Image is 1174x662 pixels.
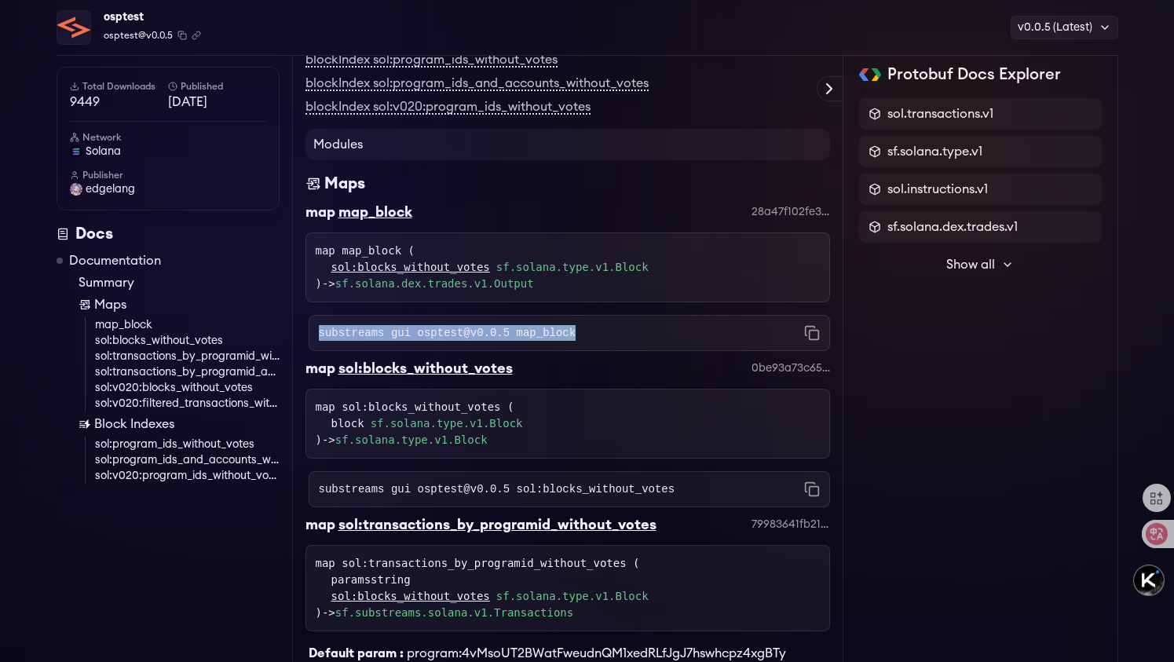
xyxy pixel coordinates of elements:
[407,647,786,660] span: program:4vMsoUT2BWatFweudnQM1xedRLfJgJ7hswhcpz4xgBTy
[338,357,513,379] div: sol:blocks_without_votes
[86,181,135,197] span: edgelang
[335,277,534,290] a: sf.solana.dex.trades.v1.Output
[309,647,404,660] b: Default param :
[69,251,161,270] a: Documentation
[331,588,490,605] a: sol:blocks_without_votes
[338,201,412,223] div: map_block
[57,223,280,245] div: Docs
[70,131,266,144] h6: Network
[338,514,656,536] div: sol:transactions_by_programid_without_votes
[79,418,91,430] img: Block Index icon
[95,333,280,349] a: sol:blocks_without_votes
[331,415,820,432] div: block
[887,104,993,123] span: sol.transactions.v1
[104,6,201,28] div: osptest
[79,273,280,292] a: Summary
[305,173,321,195] img: Maps icon
[70,145,82,158] img: solana
[70,93,168,112] span: 9449
[95,452,280,468] a: sol:program_ids_and_accounts_without_votes
[305,201,335,223] div: map
[95,364,280,380] a: sol:transactions_by_programid_and_account_without_votes
[887,218,1018,236] span: sf.solana.dex.trades.v1
[1011,16,1118,39] div: v0.0.5 (Latest)
[79,298,91,311] img: Map icon
[804,481,820,497] button: Copy command to clipboard
[887,142,982,161] span: sf.solana.type.v1
[319,481,675,497] code: substreams gui osptest@v0.0.5 sol:blocks_without_votes
[70,80,168,93] h6: Total Downloads
[95,396,280,411] a: sol:v020:filtered_transactions_without_votes
[95,317,280,333] a: map_block
[859,68,882,81] img: Protobuf
[70,181,266,197] a: edgelang
[322,433,488,446] span: ->
[335,606,573,619] a: sf.substreams.solana.v1.Transactions
[316,399,820,448] div: map sol:blocks_without_votes ( )
[331,572,820,588] div: paramsstring
[79,295,280,314] a: Maps
[335,433,488,446] a: sf.solana.type.v1.Block
[70,144,266,159] a: solana
[95,349,280,364] a: sol:transactions_by_programid_without_votes
[305,129,830,160] h4: Modules
[177,31,187,40] button: Copy package name and version
[95,380,280,396] a: sol:v020:blocks_without_votes
[322,277,534,290] span: ->
[70,169,266,181] h6: Publisher
[496,588,649,605] a: sf.solana.type.v1.Block
[305,77,649,91] a: blockIndex sol:program_ids_and_accounts_without_votes
[168,93,266,112] span: [DATE]
[305,357,335,379] div: map
[104,28,173,42] span: osptest@v0.0.5
[319,325,576,341] code: substreams gui osptest@v0.0.5 map_block
[752,517,830,532] div: 79983641fb21f80af202858c457165e00d9c9c9f
[322,606,573,619] span: ->
[192,31,201,40] button: Copy .spkg link to clipboard
[859,249,1102,280] button: Show all
[496,259,649,276] a: sf.solana.type.v1.Block
[331,259,490,276] a: sol:blocks_without_votes
[70,183,82,196] img: User Avatar
[752,204,830,220] div: 28a47f102fe3945e3bcea90dba0ac4f200c1286b
[316,243,820,292] div: map map_block ( )
[804,325,820,341] button: Copy command to clipboard
[316,555,820,621] div: map sol:transactions_by_programid_without_votes ( )
[324,173,365,195] div: Maps
[95,468,280,484] a: sol:v020:program_ids_without_votes
[86,144,121,159] span: solana
[946,255,995,274] span: Show all
[305,53,558,68] a: blockIndex sol:program_ids_without_votes
[305,514,335,536] div: map
[168,80,266,93] h6: Published
[79,415,280,433] a: Block Indexes
[305,101,591,115] a: blockIndex sol:v020:program_ids_without_votes
[887,64,1061,86] h2: Protobuf Docs Explorer
[752,360,830,376] div: 0be93a73c65aa8ec2de4b1a47209edeea493ff29
[95,437,280,452] a: sol:program_ids_without_votes
[371,415,523,432] a: sf.solana.type.v1.Block
[887,180,988,199] span: sol.instructions.v1
[57,11,90,44] img: Package Logo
